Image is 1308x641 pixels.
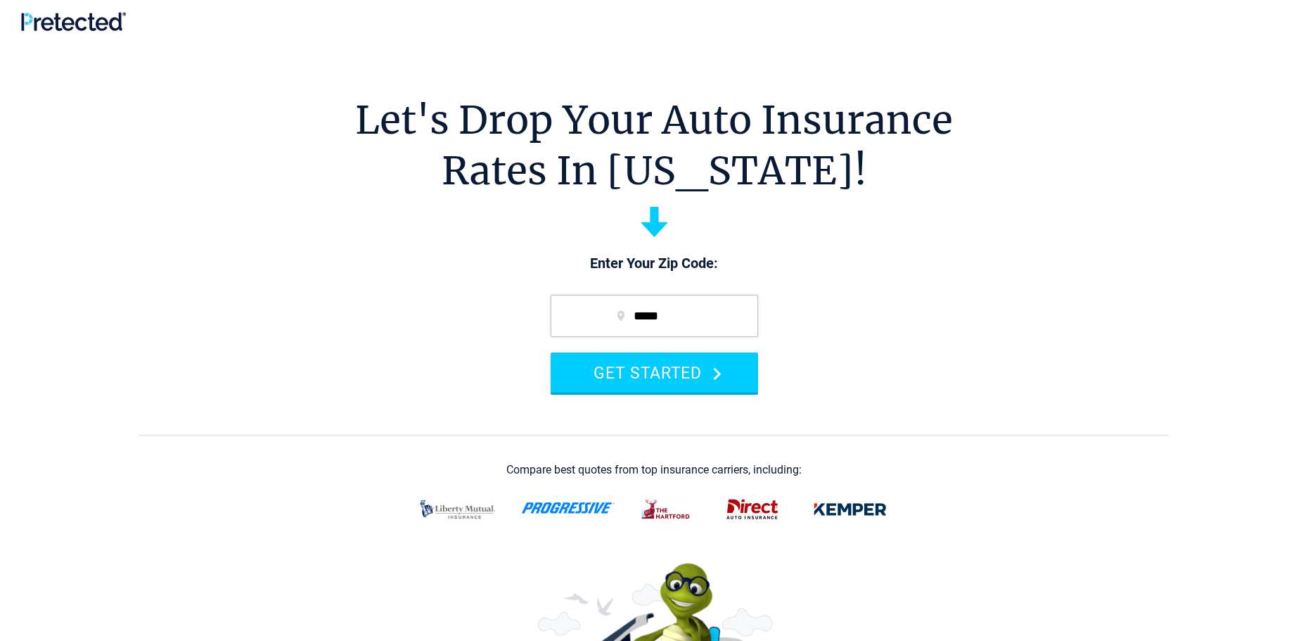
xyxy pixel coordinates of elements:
img: thehartford [632,491,701,528]
h1: Let's Drop Your Auto Insurance Rates In [US_STATE]! [355,95,953,196]
img: direct [718,491,787,528]
div: Compare best quotes from top insurance carriers, including: [506,464,802,476]
img: progressive [521,502,615,514]
img: Pretected Logo [21,12,126,31]
img: kemper [804,491,897,528]
p: Enter Your Zip Code: [537,254,772,274]
input: zip code [551,295,758,337]
img: liberty [411,491,504,528]
button: GET STARTED [551,353,758,393]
